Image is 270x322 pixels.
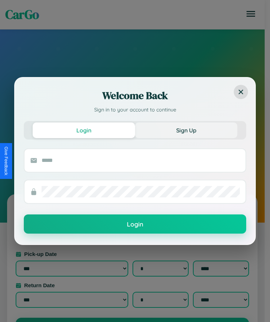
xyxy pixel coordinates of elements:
h2: Welcome Back [24,88,246,103]
button: Login [33,122,135,138]
div: Give Feedback [4,147,9,175]
p: Sign in to your account to continue [24,106,246,114]
button: Login [24,214,246,234]
button: Sign Up [135,122,237,138]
